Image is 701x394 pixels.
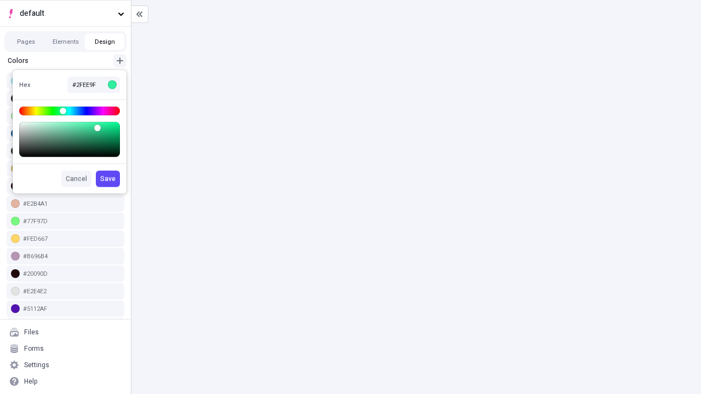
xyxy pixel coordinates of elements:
[7,265,124,282] button: #20090D
[23,200,120,208] div: #E2B4A1
[7,283,124,299] button: #E2E4E2
[7,55,109,66] div: Colors
[7,248,124,264] button: #B696B4
[23,305,120,313] div: #5112AF
[7,318,124,334] button: #E125E4
[7,125,124,142] button: #10517E
[24,344,44,353] div: Forms
[20,8,113,20] span: default
[96,171,120,187] button: Save
[7,108,124,124] button: #AAE1A8
[85,33,125,50] button: Design
[66,175,87,183] span: Cancel
[7,90,124,107] button: #241F1E
[7,300,124,317] button: #5112AF
[7,160,124,177] button: #CAB763
[24,361,49,369] div: Settings
[7,213,124,229] button: #77F97D
[7,33,46,50] button: Pages
[23,252,120,260] div: #B696B4
[23,287,120,296] div: #E2E4E2
[7,143,124,159] button: #172216
[23,235,120,243] div: #FED667
[7,195,124,212] button: #E2B4A1
[19,80,54,89] div: Hex
[7,73,124,89] button: #98E4EC
[46,33,85,50] button: Elements
[7,178,124,194] button: #120204
[100,175,116,183] span: Save
[23,217,120,225] div: #77F97D
[24,377,38,386] div: Help
[61,171,91,187] button: Cancel
[23,270,120,278] div: #20090D
[7,230,124,247] button: #FED667
[24,328,39,337] div: Files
